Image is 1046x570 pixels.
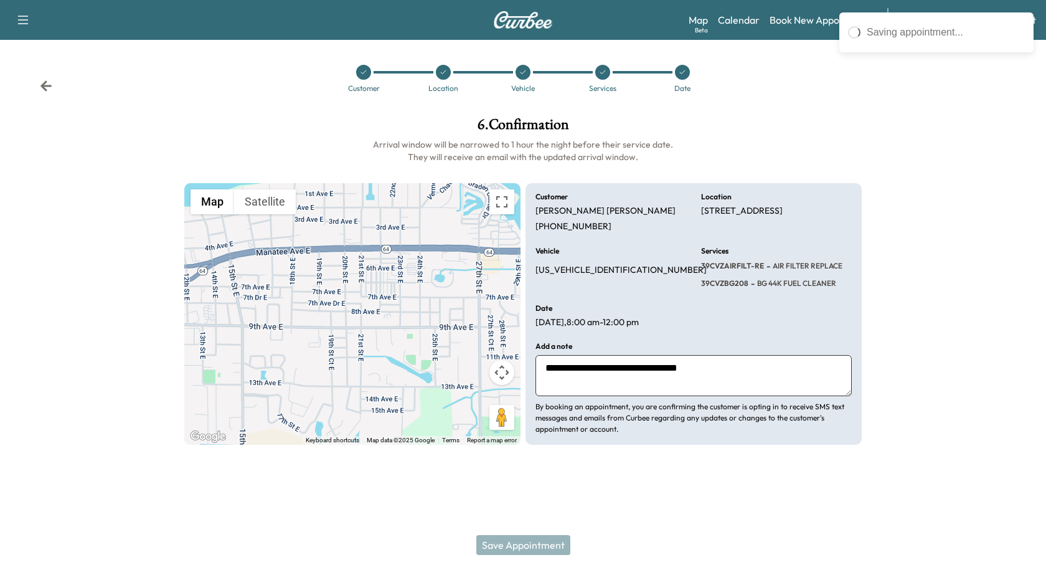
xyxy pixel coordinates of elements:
span: AIR FILTER REPLACE [770,261,842,271]
a: Calendar [718,12,760,27]
button: Keyboard shortcuts [306,436,359,445]
div: Services [589,85,616,92]
img: Google [187,429,229,445]
button: Show street map [191,189,234,214]
p: [PHONE_NUMBER] [535,221,611,232]
span: - [764,260,770,272]
p: [DATE] , 8:00 am - 12:00 pm [535,317,639,328]
h6: Location [701,193,732,201]
a: Terms (opens in new tab) [442,437,459,444]
span: - [748,277,755,290]
div: Customer [348,85,380,92]
div: Back [40,80,52,92]
h6: Arrival window will be narrowed to 1 hour the night before their service date. They will receive ... [184,138,862,163]
h6: Services [701,247,728,255]
a: Open this area in Google Maps (opens a new window) [187,429,229,445]
h1: 6 . Confirmation [184,117,862,138]
h6: Vehicle [535,247,559,255]
button: Show satellite imagery [234,189,296,214]
p: [STREET_ADDRESS] [701,206,783,217]
button: Drag Pegman onto the map to open Street View [489,405,514,430]
span: Map data ©2025 Google [367,437,435,444]
div: Beta [695,26,708,35]
button: Toggle fullscreen view [489,189,514,214]
div: Date [674,85,690,92]
p: [US_VEHICLE_IDENTIFICATION_NUMBER] [535,265,707,276]
h6: Add a note [535,343,572,350]
img: Curbee Logo [493,11,553,29]
h6: Date [535,305,552,312]
a: Book New Appointment [770,12,875,27]
span: BG 44K FUEL CLEANER [755,278,836,288]
p: By booking an appointment, you are confirming the customer is opting in to receive SMS text messa... [535,401,852,435]
h6: Customer [535,193,568,201]
span: 39CVZBG208 [701,278,748,288]
button: Map camera controls [489,360,514,385]
a: Report a map error [467,437,517,444]
div: Location [428,85,458,92]
p: [PERSON_NAME] [PERSON_NAME] [535,206,676,217]
div: Vehicle [511,85,535,92]
span: 39CVZAIRFILT-RE [701,261,764,271]
a: MapBeta [689,12,708,27]
div: Saving appointment... [867,25,1025,40]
